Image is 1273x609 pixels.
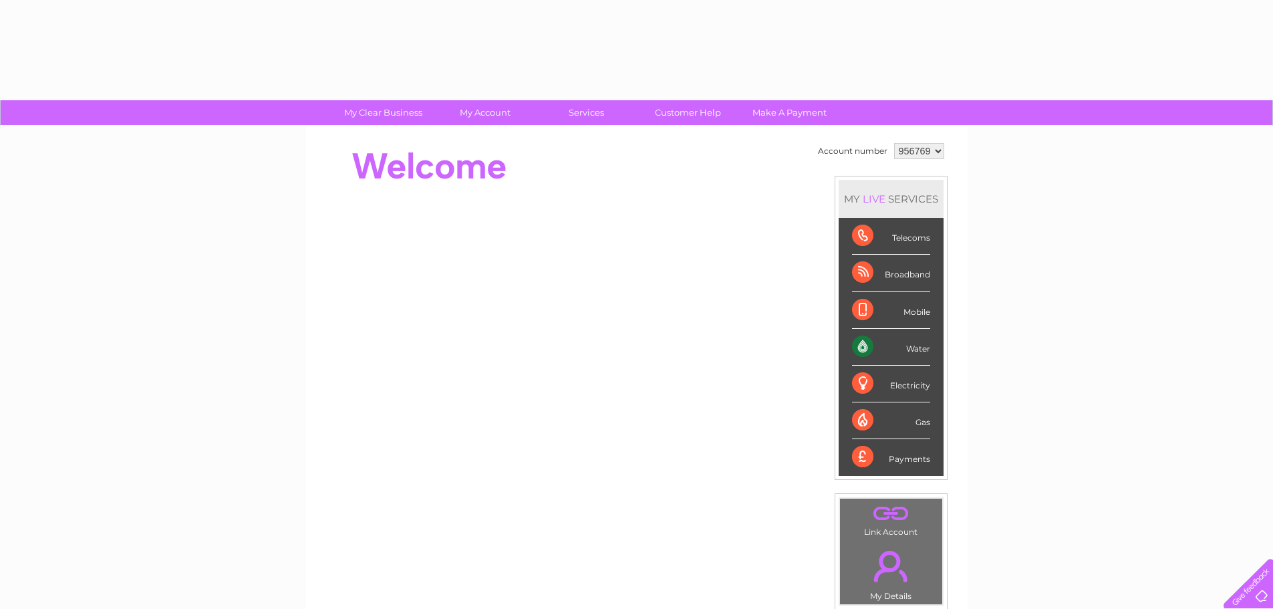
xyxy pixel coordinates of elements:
[852,292,930,329] div: Mobile
[852,218,930,255] div: Telecoms
[852,366,930,402] div: Electricity
[852,402,930,439] div: Gas
[430,100,540,125] a: My Account
[734,100,845,125] a: Make A Payment
[815,140,891,162] td: Account number
[860,193,888,205] div: LIVE
[852,329,930,366] div: Water
[328,100,438,125] a: My Clear Business
[839,498,943,540] td: Link Account
[843,543,939,590] a: .
[843,502,939,525] a: .
[852,439,930,475] div: Payments
[633,100,743,125] a: Customer Help
[852,255,930,291] div: Broadband
[839,180,944,218] div: MY SERVICES
[839,539,943,605] td: My Details
[531,100,642,125] a: Services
